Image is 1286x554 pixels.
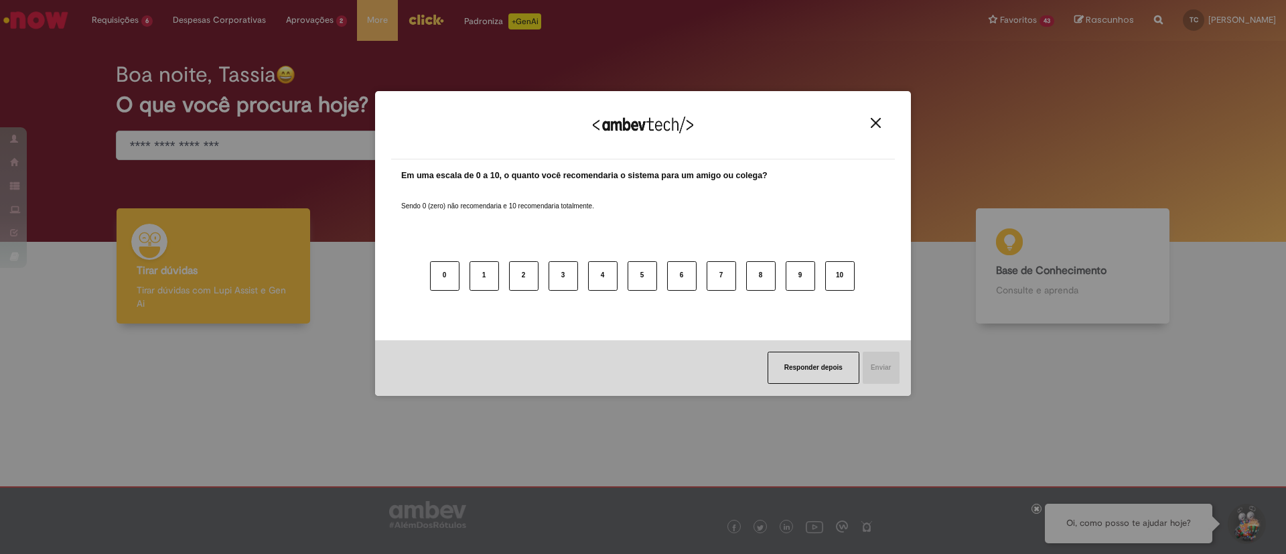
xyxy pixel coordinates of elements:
button: 8 [746,261,776,291]
button: 4 [588,261,618,291]
button: 10 [825,261,855,291]
button: 0 [430,261,459,291]
button: Responder depois [768,352,859,384]
label: Em uma escala de 0 a 10, o quanto você recomendaria o sistema para um amigo ou colega? [401,169,768,182]
button: 1 [470,261,499,291]
label: Sendo 0 (zero) não recomendaria e 10 recomendaria totalmente. [401,186,594,211]
button: 6 [667,261,697,291]
button: 2 [509,261,539,291]
button: 5 [628,261,657,291]
button: 3 [549,261,578,291]
button: 9 [786,261,815,291]
button: 7 [707,261,736,291]
img: Close [871,118,881,128]
img: Logo Ambevtech [593,117,693,133]
button: Close [867,117,885,129]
